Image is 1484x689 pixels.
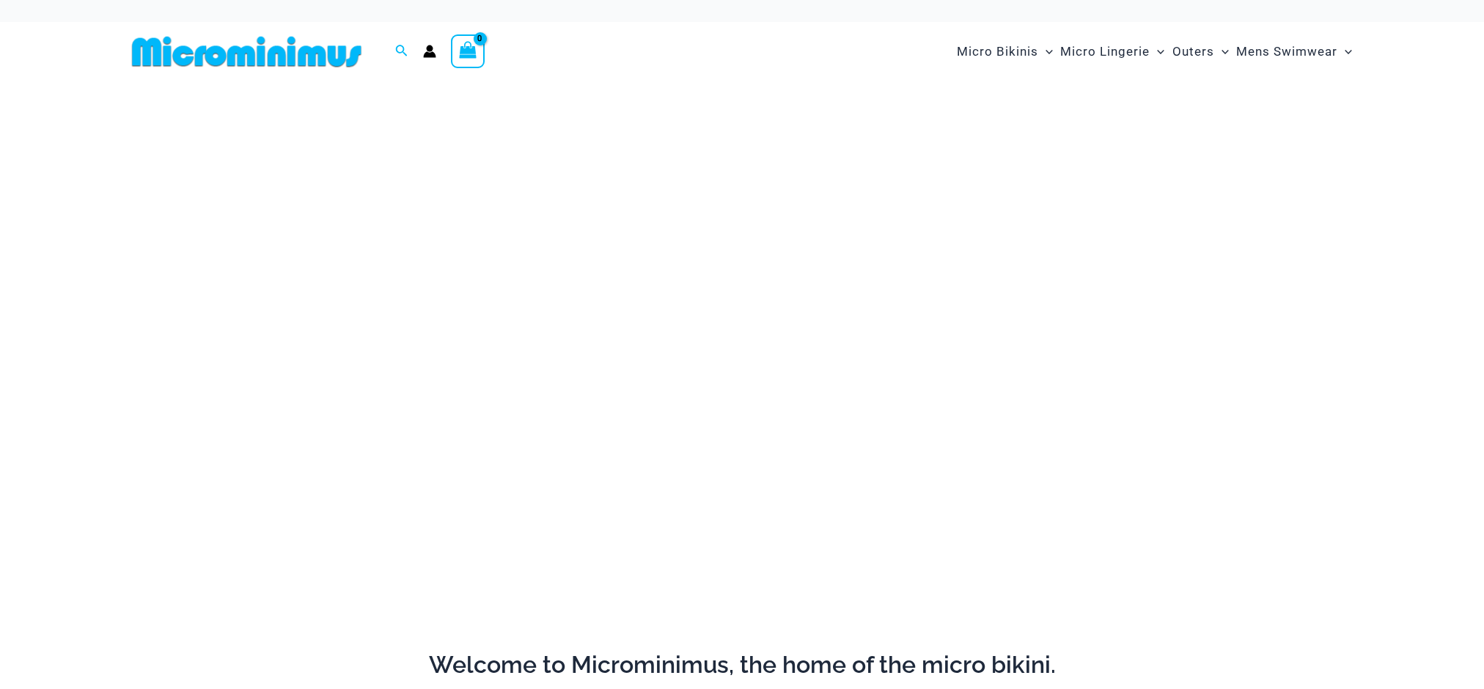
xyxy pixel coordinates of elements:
[1060,33,1150,70] span: Micro Lingerie
[126,35,367,68] img: MM SHOP LOGO FLAT
[1214,33,1229,70] span: Menu Toggle
[1236,33,1337,70] span: Mens Swimwear
[126,649,1358,680] h2: Welcome to Microminimus, the home of the micro bikini.
[423,45,436,58] a: Account icon link
[1038,33,1053,70] span: Menu Toggle
[1169,29,1233,74] a: OutersMenu ToggleMenu Toggle
[951,27,1358,76] nav: Site Navigation
[1172,33,1214,70] span: Outers
[1337,33,1352,70] span: Menu Toggle
[953,29,1057,74] a: Micro BikinisMenu ToggleMenu Toggle
[1057,29,1168,74] a: Micro LingerieMenu ToggleMenu Toggle
[451,34,485,68] a: View Shopping Cart, empty
[395,43,408,61] a: Search icon link
[957,33,1038,70] span: Micro Bikinis
[1233,29,1356,74] a: Mens SwimwearMenu ToggleMenu Toggle
[1150,33,1164,70] span: Menu Toggle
